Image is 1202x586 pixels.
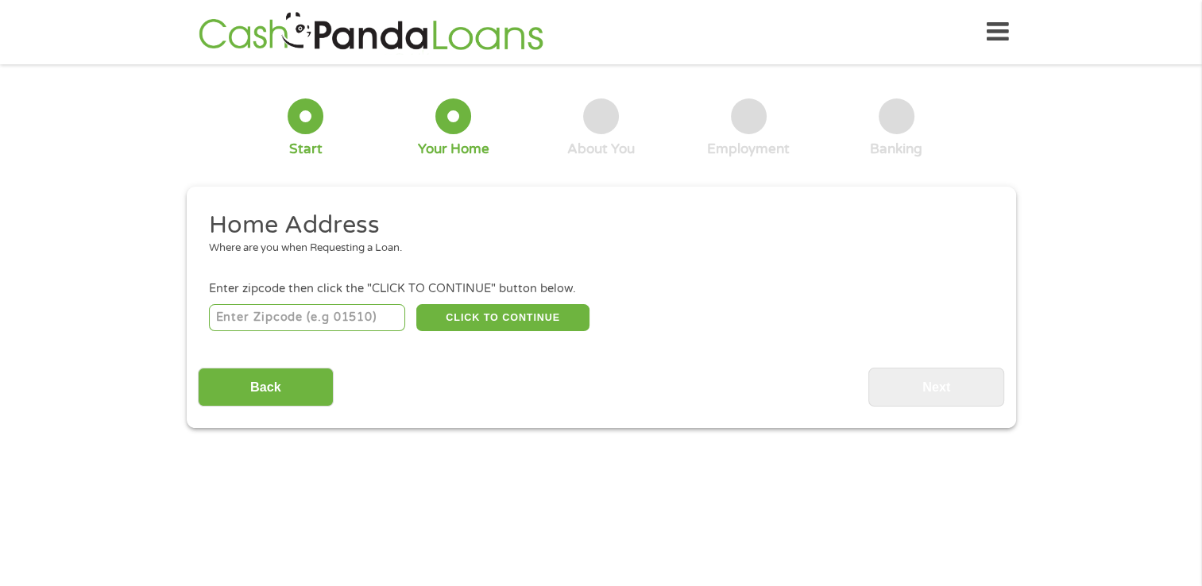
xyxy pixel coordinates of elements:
[209,210,981,241] h2: Home Address
[870,141,922,158] div: Banking
[209,304,405,331] input: Enter Zipcode (e.g 01510)
[194,10,548,55] img: GetLoanNow Logo
[198,368,334,407] input: Back
[209,280,992,298] div: Enter zipcode then click the "CLICK TO CONTINUE" button below.
[868,368,1004,407] input: Next
[416,304,589,331] button: CLICK TO CONTINUE
[289,141,323,158] div: Start
[567,141,635,158] div: About You
[209,241,981,256] div: Where are you when Requesting a Loan.
[707,141,790,158] div: Employment
[418,141,489,158] div: Your Home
